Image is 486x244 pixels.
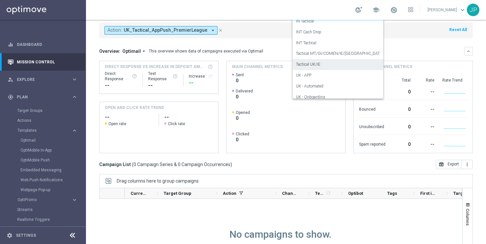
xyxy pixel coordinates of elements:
div: Templates [17,125,85,195]
span: Delivered [236,88,253,94]
span: Opened [236,110,250,115]
button: Templates keyboard_arrow_right [17,128,78,133]
div: Plan [8,94,71,100]
span: 0 Campaign Series & 0 Campaign Occurrences [134,161,230,167]
div: INT Cash Drop [296,27,380,38]
i: keyboard_arrow_right [71,94,78,100]
i: keyboard_arrow_down [466,49,471,53]
a: Target Groups [17,108,69,113]
div: Mission Control [8,53,78,71]
span: Drag columns here to group campaigns [117,178,199,184]
div: Spam reported [359,138,385,149]
div: OptiPromo [17,195,85,205]
span: Action: [107,27,122,33]
a: Embedded Messaging [20,167,69,173]
div: Web Push Notifications [20,175,85,185]
div: JP [467,4,479,16]
multiple-options-button: Export to CSV [436,161,473,167]
div: UK - Automated [296,81,380,92]
button: Action: UK_Tactical_AppPush_PremierLeague arrow_drop_down [104,26,218,35]
div: Embedded Messaging [20,165,85,175]
div: 0 [393,138,411,149]
span: 0 [236,94,253,100]
i: more_vert [465,162,470,167]
label: UK - Automated [296,84,323,89]
button: keyboard_arrow_down [464,47,473,55]
a: Mission Control [17,53,78,71]
i: equalizer [8,42,14,48]
span: First in Range [420,191,436,196]
div: Increase [189,74,213,79]
button: gps_fixed Plan keyboard_arrow_right [7,94,78,100]
div: Dashboard [8,36,78,53]
div: OptiPromo [18,198,71,202]
div: Templates [18,128,71,132]
div: Tactical MT/GI/COMEN/IE/UK [296,48,380,59]
div: IN Tactical [296,16,380,27]
button: more_vert [462,160,473,169]
span: Templates [315,191,325,196]
div: OptiMobile In-App [20,145,85,155]
div: OptiMobile Push [20,155,85,165]
span: Clicked [236,131,249,137]
div: -- [419,103,434,114]
span: Channel [282,191,298,196]
span: Plan [17,95,71,99]
div: UK - APP [296,70,380,81]
div: Test Response [148,71,178,82]
a: OptiMobile Push [20,157,69,163]
span: Current Status [131,191,146,196]
i: refresh [208,74,213,79]
span: 0 [236,115,250,121]
a: Optimail [20,138,69,143]
div: Realtime Triggers [17,215,85,225]
span: Click rate [168,121,185,126]
span: Target Group [164,191,191,196]
h3: Overview: [99,48,120,54]
div: -- [419,86,434,96]
div: This overview shows data of campaigns executed via Optimail [149,48,263,54]
i: person_search [8,77,14,83]
i: arrow_drop_down [141,48,147,54]
a: Actions [17,118,69,123]
h2: -- [105,113,153,121]
span: Direct Response VS Increase In Deposit Amount [105,64,206,70]
span: Templates [18,128,65,132]
label: INT Cash Drop [296,29,321,35]
div: OptiPromo keyboard_arrow_right [17,197,78,202]
h4: Other channel metrics [359,64,412,70]
div: Optimail [20,135,85,145]
button: Mission Control [7,59,78,65]
span: school [372,6,380,14]
h3: Campaign List [99,161,232,167]
div: 0 [393,121,411,131]
h4: OPEN AND CLICK RATE TREND [105,105,164,111]
span: Tags [387,191,397,196]
div: -- [189,79,213,87]
a: Realtime Triggers [17,217,69,222]
span: 0 [236,78,244,84]
i: settings [7,232,13,238]
div: Row Groups [117,178,199,184]
i: refresh [326,191,331,196]
div: Webpage Pop-up [20,185,85,195]
span: Targeted Customers [453,191,469,196]
a: Web Push Notifications [20,177,69,183]
div: UK - Onboarding [296,92,380,103]
a: Webpage Pop-up [20,187,69,192]
div: Rate [419,78,434,83]
button: person_search Explore keyboard_arrow_right [7,77,78,82]
span: UK_Tactical_AppPush_PremierLeague [124,27,207,33]
label: IN Tactical [296,18,314,24]
button: close [218,27,223,34]
div: 0 [393,103,411,114]
div: -- [419,121,434,131]
i: keyboard_arrow_right [71,127,78,134]
label: INT Tactical [296,40,316,46]
i: gps_fixed [8,94,14,100]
